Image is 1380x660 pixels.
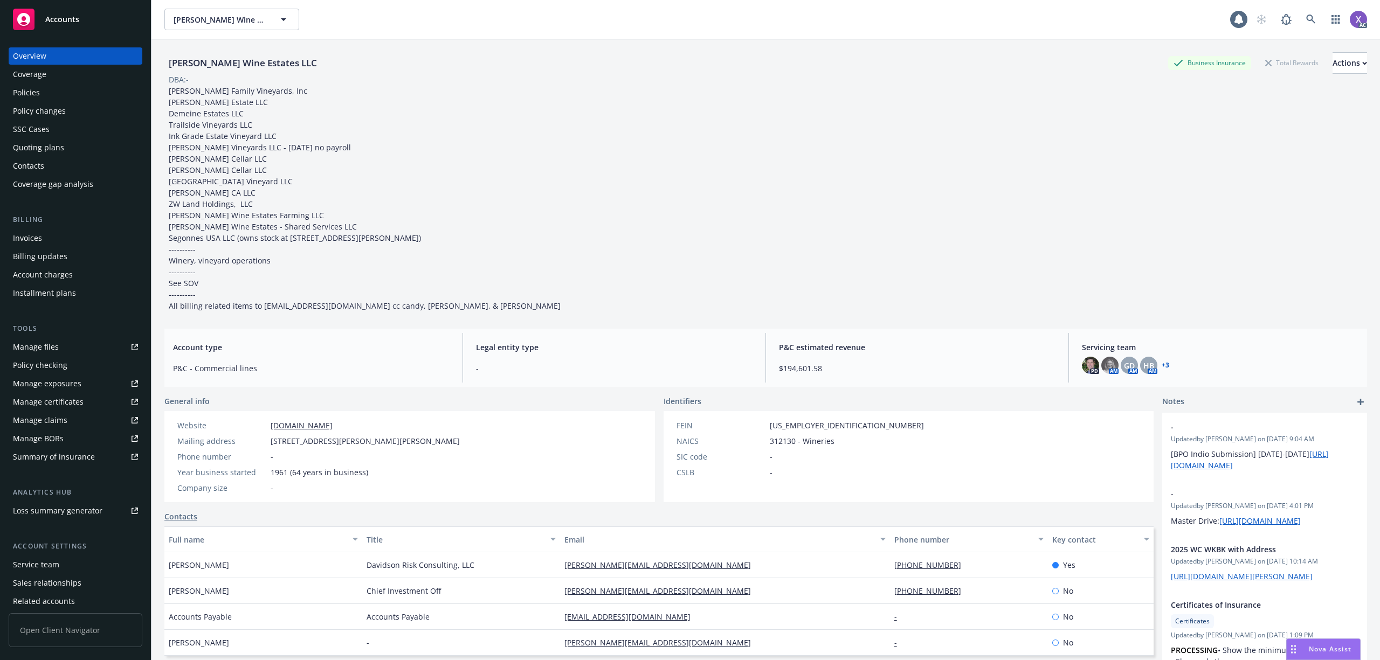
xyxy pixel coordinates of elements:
[564,637,760,648] a: [PERSON_NAME][EMAIL_ADDRESS][DOMAIN_NAME]
[271,467,368,478] span: 1961 (64 years in business)
[1171,515,1358,526] p: Master Drive:
[1162,362,1169,369] a: +3
[1287,639,1300,659] div: Drag to move
[13,375,81,392] div: Manage exposures
[9,393,142,411] a: Manage certificates
[169,559,229,571] span: [PERSON_NAME]
[1063,559,1075,571] span: Yes
[13,430,64,447] div: Manage BORs
[1063,611,1073,622] span: No
[9,248,142,265] a: Billing updates
[1171,599,1330,610] span: Certificates of Insurance
[1171,434,1358,444] span: Updated by [PERSON_NAME] on [DATE] 9:04 AM
[1354,395,1367,408] a: add
[770,420,924,431] span: [US_EMPLOYER_IDENTIFICATION_NUMBER]
[1048,526,1154,552] button: Key contact
[13,357,67,374] div: Policy checking
[169,534,346,545] div: Full name
[1171,501,1358,511] span: Updated by [PERSON_NAME] on [DATE] 4:01 PM
[13,448,95,466] div: Summary of insurance
[13,502,102,519] div: Loss summary generator
[13,176,93,193] div: Coverage gap analysis
[271,420,333,430] a: [DOMAIN_NAME]
[13,284,76,302] div: Installment plans
[1171,645,1218,655] strong: PROCESSING
[13,412,67,429] div: Manage claims
[1143,360,1154,371] span: HB
[1300,9,1322,30] a: Search
[169,637,229,648] span: [PERSON_NAME]
[177,420,266,431] div: Website
[13,556,59,573] div: Service team
[677,467,765,478] div: CSLB
[894,586,970,596] a: [PHONE_NUMBER]
[169,74,189,85] div: DBA: -
[770,467,772,478] span: -
[9,230,142,247] a: Invoices
[169,585,229,596] span: [PERSON_NAME]
[9,102,142,120] a: Policy changes
[1063,637,1073,648] span: No
[1275,9,1297,30] a: Report a Bug
[13,121,50,138] div: SSC Cases
[9,121,142,138] a: SSC Cases
[1063,585,1073,596] span: No
[1124,360,1135,371] span: GD
[9,375,142,392] a: Manage exposures
[9,84,142,101] a: Policies
[9,613,142,647] span: Open Client Navigator
[1052,534,1137,545] div: Key contact
[9,487,142,498] div: Analytics hub
[13,139,64,156] div: Quoting plans
[564,560,760,570] a: [PERSON_NAME][EMAIL_ADDRESS][DOMAIN_NAME]
[13,47,46,65] div: Overview
[890,526,1048,552] button: Phone number
[1162,413,1367,480] div: -Updatedby [PERSON_NAME] on [DATE] 9:04 AM[BPO Indio Submission] [DATE]-[DATE][URL][DOMAIN_NAME]
[9,47,142,65] a: Overview
[677,435,765,447] div: NAICS
[164,526,362,552] button: Full name
[1101,357,1119,374] img: photo
[367,585,441,596] span: Chief Investment Off
[9,66,142,83] a: Coverage
[177,467,266,478] div: Year business started
[1171,448,1358,471] p: [BPO Indio Submission] [DATE]-[DATE]
[1219,516,1301,526] a: [URL][DOMAIN_NAME]
[1171,630,1358,640] span: Updated by [PERSON_NAME] on [DATE] 1:09 PM
[9,176,142,193] a: Coverage gap analysis
[1171,488,1330,499] span: -
[1082,357,1099,374] img: photo
[164,9,299,30] button: [PERSON_NAME] Wine Estates LLC
[677,451,765,462] div: SIC code
[9,357,142,374] a: Policy checking
[894,637,906,648] a: -
[362,526,560,552] button: Title
[664,395,701,407] span: Identifiers
[9,4,142,34] a: Accounts
[271,482,273,494] span: -
[1171,571,1313,581] a: [URL][DOMAIN_NAME][PERSON_NAME]
[1162,535,1367,590] div: 2025 WC WKBK with AddressUpdatedby [PERSON_NAME] on [DATE] 10:14 AM[URL][DOMAIN_NAME][PERSON_NAME]
[1162,480,1367,535] div: -Updatedby [PERSON_NAME] on [DATE] 4:01 PMMaster Drive:[URL][DOMAIN_NAME]
[476,363,753,374] span: -
[45,15,79,24] span: Accounts
[677,420,765,431] div: FEIN
[9,412,142,429] a: Manage claims
[164,56,321,70] div: [PERSON_NAME] Wine Estates LLC
[1082,342,1358,353] span: Servicing team
[1171,421,1330,433] span: -
[1168,56,1251,70] div: Business Insurance
[9,556,142,573] a: Service team
[1171,544,1330,555] span: 2025 WC WKBK with Address
[164,395,210,407] span: General info
[9,593,142,610] a: Related accounts
[9,214,142,225] div: Billing
[779,363,1055,374] span: $194,601.58
[13,230,42,247] div: Invoices
[1350,11,1367,28] img: photo
[367,637,369,648] span: -
[271,435,460,447] span: [STREET_ADDRESS][PERSON_NAME][PERSON_NAME]
[9,284,142,302] a: Installment plans
[9,430,142,447] a: Manage BORs
[9,266,142,283] a: Account charges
